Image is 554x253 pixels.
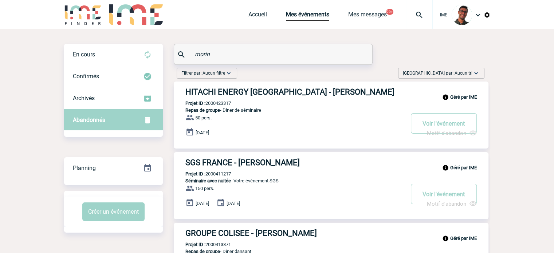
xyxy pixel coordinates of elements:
[403,70,472,77] span: [GEOGRAPHIC_DATA] par :
[185,107,220,113] span: Repas de groupe
[185,242,205,247] b: Projet ID :
[185,171,205,177] b: Projet ID :
[174,171,231,177] p: 2000411217
[64,157,163,179] div: Retrouvez ici tous vos événements organisés par date et état d'avancement
[73,73,99,80] span: Confirmés
[195,186,214,191] span: 150 pers.
[73,95,95,102] span: Archivés
[185,87,404,96] h3: HITACHI ENERGY [GEOGRAPHIC_DATA] - [PERSON_NAME]
[174,242,231,247] p: 2000413371
[442,165,449,171] img: info_black_24dp.svg
[64,44,163,66] div: Retrouvez ici tous vos évènements avant confirmation
[82,202,145,221] button: Créer un événement
[450,236,477,241] b: Géré par IME
[185,100,205,106] b: Projet ID :
[450,165,477,170] b: Géré par IME
[73,116,105,123] span: Abandonnés
[472,70,480,77] img: baseline_expand_more_white_24dp-b.png
[248,11,267,21] a: Accueil
[73,51,95,58] span: En cours
[64,87,163,109] div: Retrouvez ici tous les événements que vous avez décidé d'archiver
[225,70,232,77] img: baseline_expand_more_white_24dp-b.png
[185,178,231,183] span: Séminaire avec nuitée
[427,129,477,137] div: Motif d'abandon : Projet annulé Date : 29-04-2025 Auteur : Agence Commentaire :
[455,71,472,76] span: Aucun tri
[427,200,477,207] div: Motif d'abandon : A fait appel à d'autres lieux/ prestataires que ceux proposés Date : 29-01-2024...
[203,71,225,76] span: Aucun filtre
[174,229,488,238] a: GROUPE COLISEE - [PERSON_NAME]
[227,201,240,206] span: [DATE]
[195,115,212,120] span: 50 pers.
[452,5,472,25] img: 124970-0.jpg
[73,165,96,171] span: Planning
[411,184,477,204] button: Voir l'événement
[286,11,329,21] a: Mes événements
[181,70,225,77] span: Filtrer par :
[440,12,447,17] span: IME
[174,158,488,167] a: SGS FRANCE - [PERSON_NAME]
[196,201,209,206] span: [DATE]
[64,4,102,25] img: IME-Finder
[174,107,404,113] p: - Dîner de séminaire
[386,9,393,15] button: 99+
[185,229,404,238] h3: GROUPE COLISEE - [PERSON_NAME]
[185,158,404,167] h3: SGS FRANCE - [PERSON_NAME]
[442,235,449,242] img: info_black_24dp.svg
[427,130,466,137] span: Motif d'abandon
[348,11,387,21] a: Mes messages
[174,87,488,96] a: HITACHI ENERGY [GEOGRAPHIC_DATA] - [PERSON_NAME]
[64,157,163,178] a: Planning
[411,113,477,134] button: Voir l'événement
[196,130,209,135] span: [DATE]
[174,100,231,106] p: 2000423317
[442,94,449,100] img: info_black_24dp.svg
[64,109,163,131] div: Retrouvez ici tous vos événements annulés
[450,94,477,100] b: Géré par IME
[193,49,355,59] input: Rechercher un événement par son nom
[174,178,404,183] p: - Votre évènement SGS
[427,201,466,207] span: Motif d'abandon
